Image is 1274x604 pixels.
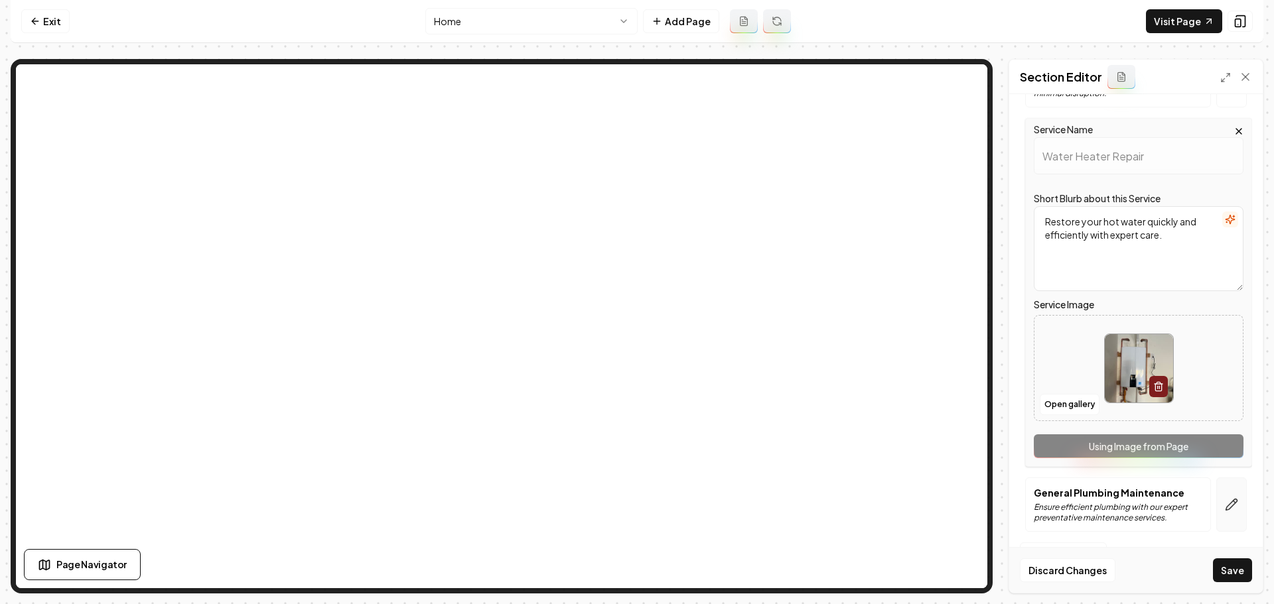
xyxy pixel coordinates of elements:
button: Regenerate page [763,9,791,33]
label: Short Blurb about this Service [1034,192,1161,204]
button: Page Navigator [24,549,141,580]
input: Service Name [1034,137,1243,174]
label: Service Image [1034,296,1243,312]
p: Ensure efficient plumbing with our expert preventative maintenance services. [1034,502,1202,523]
button: Add admin section prompt [1107,65,1135,89]
button: + Add a service [1020,542,1107,566]
a: Visit Page [1146,9,1222,33]
a: Exit [21,9,70,33]
span: Page Navigator [56,558,127,572]
button: Add admin page prompt [730,9,758,33]
button: Discard Changes [1020,558,1115,582]
h2: Section Editor [1020,68,1102,86]
button: Add Page [643,9,719,33]
button: Save [1213,558,1252,582]
p: General Plumbing Maintenance [1034,486,1202,499]
button: Open gallery [1040,394,1099,415]
label: Service Name [1034,123,1093,135]
img: image [1105,334,1173,402]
